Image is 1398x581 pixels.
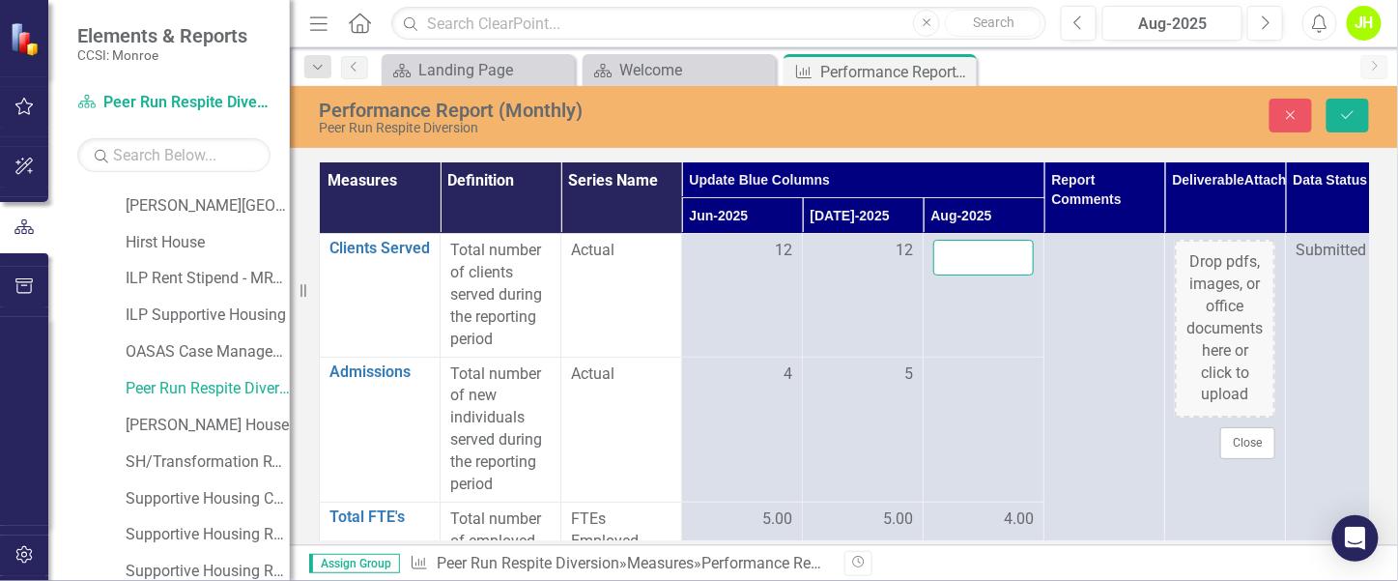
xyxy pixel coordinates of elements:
[437,554,619,572] a: Peer Run Respite Diversion
[126,488,290,510] a: Supportive Housing Combined Non-Reinvestment
[1332,515,1379,562] div: Open Intercom Messenger
[386,58,570,82] a: Landing Page
[126,232,290,254] a: Hirst House
[77,47,247,63] small: CCSI: Monroe
[1004,508,1034,531] span: 4.00
[571,240,671,262] span: Actual
[329,363,430,381] a: Admissions
[784,363,792,386] span: 4
[319,100,898,121] div: Performance Report (Monthly)
[418,58,570,82] div: Landing Page
[126,415,290,437] a: [PERSON_NAME] House
[77,138,271,172] input: Search Below...
[309,554,400,573] span: Assign Group
[77,24,247,47] span: Elements & Reports
[820,60,972,84] div: Performance Report (Monthly)
[391,7,1046,41] input: Search ClearPoint...
[126,195,290,218] a: [PERSON_NAME][GEOGRAPHIC_DATA]
[775,240,792,262] span: 12
[1175,240,1275,418] div: Drop pdfs, images, or office documents here or click to upload
[587,58,771,82] a: Welcome
[1109,13,1236,36] div: Aug-2025
[1347,6,1382,41] button: JH
[571,508,671,553] span: FTEs Employed
[1102,6,1242,41] button: Aug-2025
[904,363,913,386] span: 5
[126,524,290,546] a: Supportive Housing Reintegration Beds
[762,508,792,531] span: 5.00
[126,268,290,290] a: ILP Rent Stipend - MRT Beds
[627,554,694,572] a: Measures
[126,341,290,363] a: OASAS Case Management Initiative
[126,305,290,327] a: ILP Supportive Housing
[329,240,430,257] a: Clients Served
[883,508,913,531] span: 5.00
[126,451,290,474] a: SH/Transformation RTF Support Housing Monroe Cty - Comm Svcs
[1220,427,1275,458] button: Close
[410,553,830,575] div: » »
[10,22,43,56] img: ClearPoint Strategy
[126,378,290,400] a: Peer Run Respite Diversion
[619,58,771,82] div: Welcome
[450,363,551,496] div: Total number of new individuals served during the reporting period
[1296,241,1366,259] span: Submitted
[329,508,430,526] a: Total FTE's
[945,10,1041,37] button: Search
[896,240,913,262] span: 12
[77,92,271,114] a: Peer Run Respite Diversion
[571,363,671,386] span: Actual
[701,554,908,572] div: Performance Report (Monthly)
[973,15,1014,30] span: Search
[319,121,898,135] div: Peer Run Respite Diversion
[450,240,551,350] div: Total number of clients served during the reporting period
